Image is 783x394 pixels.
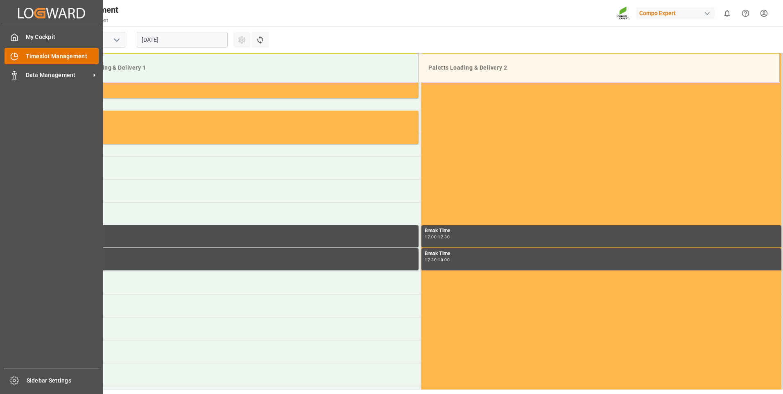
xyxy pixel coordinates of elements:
[636,5,718,21] button: Compo Expert
[437,235,438,239] div: -
[62,250,415,258] div: Break Time
[137,32,228,48] input: DD.MM.YYYY
[437,258,438,262] div: -
[5,29,99,45] a: My Cockpit
[636,7,715,19] div: Compo Expert
[425,258,437,262] div: 17:30
[736,4,755,23] button: Help Center
[425,235,437,239] div: 17:00
[110,34,122,46] button: open menu
[26,52,99,61] span: Timeslot Management
[64,60,412,75] div: Paletts Loading & Delivery 1
[26,33,99,41] span: My Cockpit
[62,227,415,235] div: Break Time
[438,258,450,262] div: 18:00
[718,4,736,23] button: show 0 new notifications
[425,250,778,258] div: Break Time
[5,48,99,64] a: Timeslot Management
[62,112,415,120] div: Occupied
[438,235,450,239] div: 17:30
[27,376,100,385] span: Sidebar Settings
[425,60,773,75] div: Paletts Loading & Delivery 2
[26,71,91,79] span: Data Management
[425,227,778,235] div: Break Time
[617,6,630,20] img: Screenshot%202023-09-29%20at%2010.02.21.png_1712312052.png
